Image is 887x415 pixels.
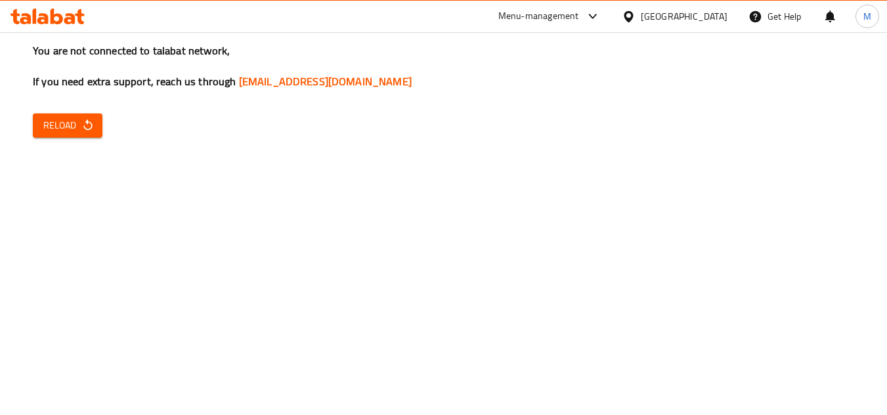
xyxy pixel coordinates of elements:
[641,9,727,24] div: [GEOGRAPHIC_DATA]
[498,9,579,24] div: Menu-management
[33,113,102,138] button: Reload
[43,117,92,134] span: Reload
[239,71,412,91] a: [EMAIL_ADDRESS][DOMAIN_NAME]
[33,43,854,89] h3: You are not connected to talabat network, If you need extra support, reach us through
[863,9,871,24] span: M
